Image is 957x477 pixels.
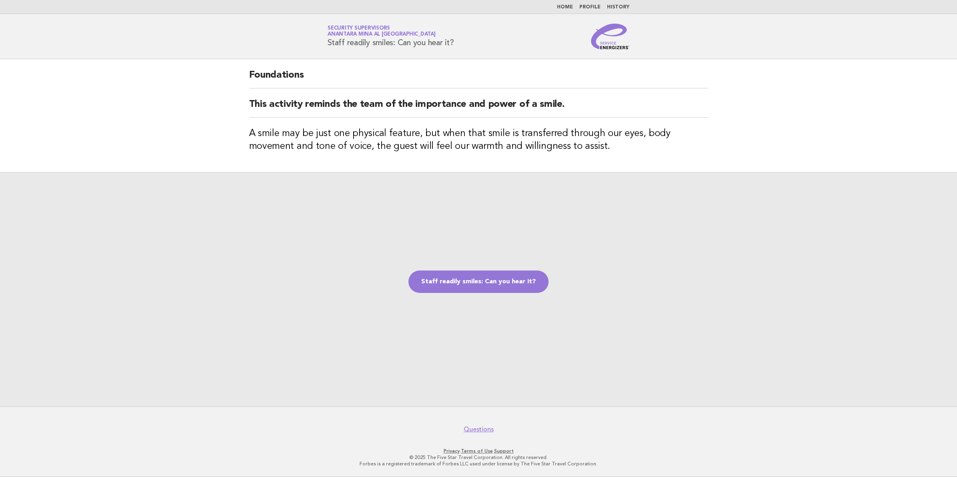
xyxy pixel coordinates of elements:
h2: Foundations [249,69,708,88]
a: Home [557,5,573,10]
h3: A smile may be just one physical feature, but when that smile is transferred through our eyes, bo... [249,127,708,153]
span: Anantara Mina al [GEOGRAPHIC_DATA] [328,32,436,37]
a: History [607,5,629,10]
a: Privacy [444,448,460,454]
p: © 2025 The Five Star Travel Corporation. All rights reserved. [233,454,724,461]
a: Support [494,448,514,454]
p: Forbes is a registered trademark of Forbes LLC used under license by The Five Star Travel Corpora... [233,461,724,467]
a: Staff readily smiles: Can you hear it? [408,271,549,293]
h2: This activity reminds the team of the importance and power of a smile. [249,98,708,118]
p: · · [233,448,724,454]
a: Security SupervisorsAnantara Mina al [GEOGRAPHIC_DATA] [328,26,436,37]
a: Terms of Use [461,448,493,454]
h1: Staff readily smiles: Can you hear it? [328,26,454,47]
img: Service Energizers [591,24,629,49]
a: Profile [579,5,601,10]
a: Questions [464,425,494,433]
